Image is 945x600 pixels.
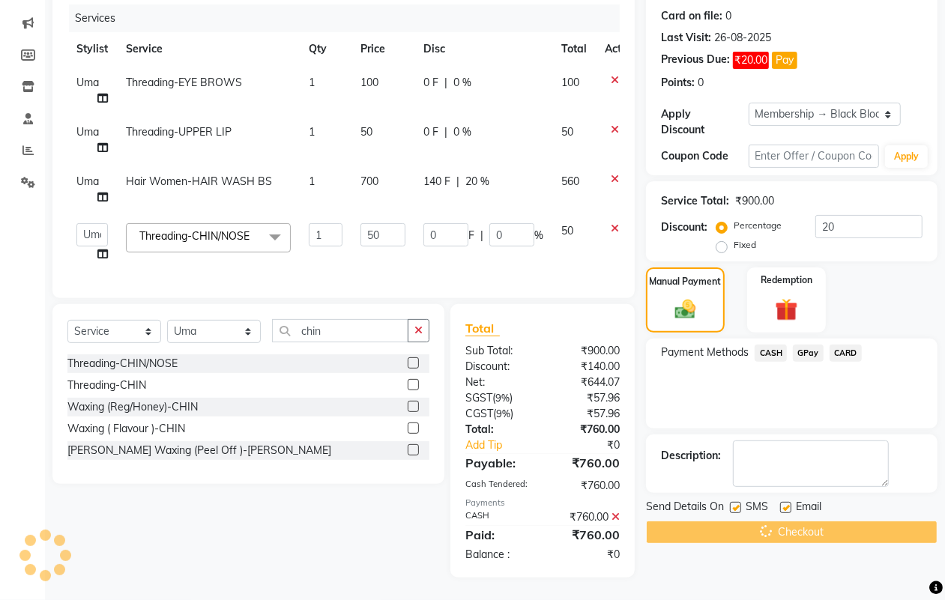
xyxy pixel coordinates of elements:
th: Price [351,32,414,66]
div: Discount: [454,359,543,375]
span: 50 [360,125,372,139]
div: Services [69,4,631,32]
span: 9% [496,407,510,419]
label: Redemption [761,273,812,287]
span: 9% [495,392,510,404]
span: 0 F [423,124,438,140]
div: Net: [454,375,543,390]
span: 20 % [465,174,489,190]
th: Total [552,32,596,66]
th: Disc [414,32,552,66]
span: 560 [561,175,579,188]
div: Last Visit: [661,30,711,46]
div: Cash Tendered: [454,478,543,494]
span: Uma [76,76,99,89]
div: Waxing ( Flavour )-CHIN [67,421,185,437]
div: ₹760.00 [543,422,631,437]
span: 140 F [423,174,450,190]
span: Threading-CHIN/NOSE [139,229,250,243]
div: CASH [454,509,543,525]
a: Add Tip [454,437,558,453]
div: 0 [698,75,704,91]
span: 50 [561,125,573,139]
th: Action [596,32,645,66]
span: CARD [830,345,862,362]
div: 0 [725,8,731,24]
div: ( ) [454,390,543,406]
div: [PERSON_NAME] Waxing (Peel Off )-[PERSON_NAME] [67,443,331,458]
div: Waxing (Reg/Honey)-CHIN [67,399,198,415]
div: ₹760.00 [543,454,631,472]
span: F [468,228,474,243]
img: _gift.svg [768,296,804,324]
span: Uma [76,125,99,139]
span: | [444,75,447,91]
div: Discount: [661,219,707,235]
label: Fixed [734,238,756,252]
input: Search or Scan [272,319,408,342]
button: Apply [885,145,928,168]
th: Service [117,32,300,66]
span: % [534,228,543,243]
span: Payment Methods [661,345,749,360]
img: _cash.svg [668,297,702,321]
span: Uma [76,175,99,188]
label: Percentage [734,219,782,232]
div: ₹760.00 [543,509,631,525]
a: x [250,229,256,243]
th: Qty [300,32,351,66]
div: Total: [454,422,543,437]
span: SGST [465,391,492,404]
span: 100 [561,76,579,89]
button: Pay [772,52,797,69]
div: Description: [661,448,721,464]
span: | [444,124,447,140]
label: Manual Payment [650,275,722,288]
div: ₹760.00 [543,478,631,494]
div: ₹644.07 [543,375,631,390]
span: 50 [561,224,573,237]
span: CGST [465,407,493,420]
div: ₹0 [543,547,631,563]
span: Threading-UPPER LIP [126,125,232,139]
div: Points: [661,75,695,91]
span: 0 % [453,75,471,91]
div: ₹760.00 [543,526,631,544]
span: 0 F [423,75,438,91]
div: Payable: [454,454,543,472]
span: 1 [309,125,315,139]
span: 100 [360,76,378,89]
div: Service Total: [661,193,729,209]
div: Paid: [454,526,543,544]
span: | [480,228,483,243]
div: ( ) [454,406,543,422]
div: ₹57.96 [543,406,631,422]
div: ₹140.00 [543,359,631,375]
div: Sub Total: [454,343,543,359]
div: ₹900.00 [543,343,631,359]
span: | [456,174,459,190]
span: 1 [309,76,315,89]
span: 700 [360,175,378,188]
span: ₹20.00 [733,52,769,69]
span: GPay [793,345,824,362]
span: Hair Women-HAIR WASH BS [126,175,272,188]
span: 0 % [453,124,471,140]
div: ₹900.00 [735,193,774,209]
div: Previous Due: [661,52,730,69]
span: 1 [309,175,315,188]
span: Email [796,499,821,518]
div: Payments [465,497,620,509]
input: Enter Offer / Coupon Code [749,145,879,168]
div: Threading-CHIN [67,378,146,393]
span: SMS [746,499,768,518]
span: Send Details On [646,499,724,518]
span: CASH [755,345,787,362]
div: ₹0 [558,437,631,453]
div: Apply Discount [661,106,748,138]
div: Card on file: [661,8,722,24]
div: Coupon Code [661,148,748,164]
th: Stylist [67,32,117,66]
div: Threading-CHIN/NOSE [67,356,178,372]
div: ₹57.96 [543,390,631,406]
